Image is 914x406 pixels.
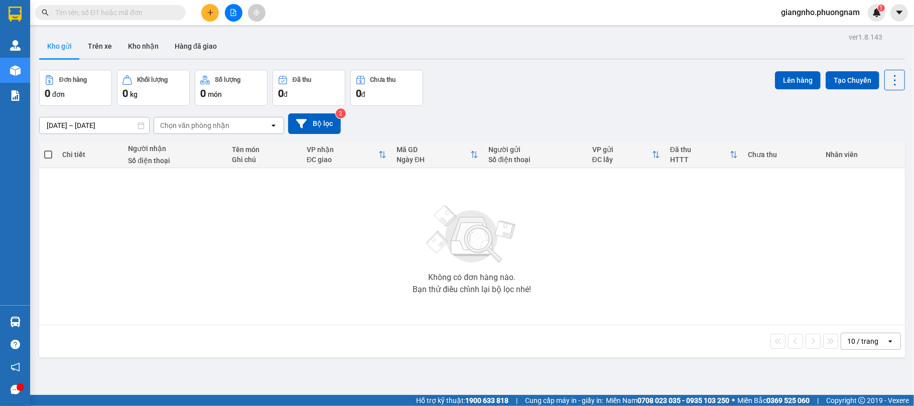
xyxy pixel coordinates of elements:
[488,156,582,164] div: Số điện thoại
[872,8,881,17] img: icon-new-feature
[230,9,237,16] span: file-add
[59,76,87,83] div: Đơn hàng
[40,117,149,133] input: Select a date range.
[416,395,508,406] span: Hỗ trợ kỹ thuật:
[80,34,120,58] button: Trên xe
[665,142,743,168] th: Toggle SortBy
[225,4,242,22] button: file-add
[465,396,508,404] strong: 1900 633 818
[670,146,730,154] div: Đã thu
[525,395,603,406] span: Cung cấp máy in - giấy in:
[10,317,21,327] img: warehouse-icon
[270,121,278,129] svg: open
[195,70,268,106] button: Số lượng0món
[288,113,341,134] button: Bộ lọc
[62,151,118,159] div: Chi tiết
[895,8,904,17] span: caret-down
[397,146,470,154] div: Mã GD
[397,156,470,164] div: Ngày ĐH
[42,9,49,16] span: search
[361,90,365,98] span: đ
[488,146,582,154] div: Người gửi
[307,156,378,164] div: ĐC giao
[336,108,346,118] sup: 2
[10,40,21,51] img: warehouse-icon
[413,286,531,294] div: Bạn thử điều chỉnh lại bộ lọc nhé!
[45,87,50,99] span: 0
[592,146,652,154] div: VP gửi
[592,156,652,164] div: ĐC lấy
[391,142,483,168] th: Toggle SortBy
[886,337,894,345] svg: open
[137,76,168,83] div: Khối lượng
[775,71,821,89] button: Lên hàng
[826,151,900,159] div: Nhân viên
[587,142,665,168] th: Toggle SortBy
[39,34,80,58] button: Kho gửi
[817,395,819,406] span: |
[120,34,167,58] button: Kho nhận
[773,6,868,19] span: giangnho.phuongnam
[879,5,883,12] span: 1
[606,395,729,406] span: Miền Nam
[215,76,240,83] div: Số lượng
[248,4,266,22] button: aim
[11,362,20,372] span: notification
[278,87,284,99] span: 0
[253,9,260,16] span: aim
[10,65,21,76] img: warehouse-icon
[350,70,423,106] button: Chưa thu0đ
[130,90,138,98] span: kg
[273,70,345,106] button: Đã thu0đ
[207,9,214,16] span: plus
[732,398,735,402] span: ⚪️
[201,4,219,22] button: plus
[11,340,20,349] span: question-circle
[39,70,112,106] button: Đơn hàng0đơn
[826,71,879,89] button: Tạo Chuyến
[128,145,222,153] div: Người nhận
[847,336,878,346] div: 10 / trang
[890,4,908,22] button: caret-down
[200,87,206,99] span: 0
[637,396,729,404] strong: 0708 023 035 - 0935 103 250
[55,7,174,18] input: Tìm tên, số ĐT hoặc mã đơn
[356,87,361,99] span: 0
[128,157,222,165] div: Số điện thoại
[370,76,396,83] div: Chưa thu
[52,90,65,98] span: đơn
[302,142,391,168] th: Toggle SortBy
[160,120,229,130] div: Chọn văn phòng nhận
[232,146,297,154] div: Tên món
[293,76,311,83] div: Đã thu
[878,5,885,12] sup: 1
[307,146,378,154] div: VP nhận
[516,395,517,406] span: |
[737,395,810,406] span: Miền Bắc
[284,90,288,98] span: đ
[670,156,730,164] div: HTTT
[422,199,522,269] img: svg+xml;base64,PHN2ZyBjbGFzcz0ibGlzdC1wbHVnX19zdmciIHhtbG5zPSJodHRwOi8vd3d3LnczLm9yZy8yMDAwL3N2Zy...
[10,90,21,101] img: solution-icon
[748,151,816,159] div: Chưa thu
[428,274,515,282] div: Không có đơn hàng nào.
[766,396,810,404] strong: 0369 525 060
[11,385,20,394] span: message
[208,90,222,98] span: món
[122,87,128,99] span: 0
[117,70,190,106] button: Khối lượng0kg
[9,7,22,22] img: logo-vxr
[232,156,297,164] div: Ghi chú
[849,32,882,43] div: ver 1.8.143
[858,397,865,404] span: copyright
[167,34,225,58] button: Hàng đã giao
